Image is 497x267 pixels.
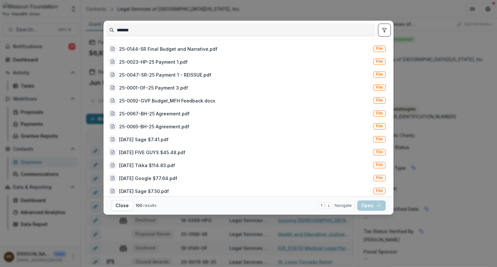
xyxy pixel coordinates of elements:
[119,149,185,156] div: [DATE] FIVE GUYS $45.48.pdf
[119,59,188,65] div: 25-0023-HP-25 Payment 1.pdf
[376,163,383,167] span: File
[119,71,211,78] div: 25-0047-SR-25 Payment 1 - REISSUE.pdf
[376,111,383,115] span: File
[376,85,383,90] span: File
[376,72,383,77] span: File
[119,123,189,130] div: 25-0065-BH-25 Agreement.pdf
[376,46,383,51] span: File
[378,24,391,37] button: toggle filters
[376,59,383,64] span: File
[376,176,383,180] span: File
[376,137,383,141] span: File
[119,110,190,117] div: 25-0067-BH-25 Agreement.pdf
[111,200,133,211] button: Close
[376,98,383,102] span: File
[119,175,177,182] div: [DATE] Google $77.64.pdf
[119,188,169,195] div: [DATE] Sage $7.50.pdf
[357,200,386,211] button: Open
[143,203,157,208] span: results
[136,203,142,208] span: 100
[376,188,383,193] span: File
[119,84,188,91] div: 25-0001-OF-25 Payment 3.pdf
[376,150,383,154] span: File
[119,136,169,143] div: [DATE] Sage $7.41.pdf
[376,124,383,128] span: File
[119,162,175,169] div: [DATE] Tikka $114.83.pdf
[119,46,217,52] div: 25-0144-SR Final Budget and Narrative.pdf
[119,97,215,104] div: 25-0092-GVP Budget_MFH Feedback.docx
[335,203,352,208] span: Navigate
